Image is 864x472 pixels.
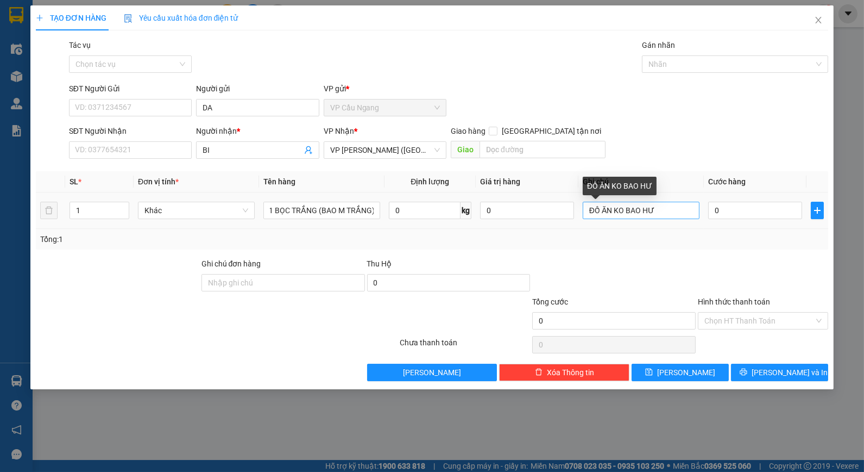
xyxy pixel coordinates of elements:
span: BÌNH [58,59,78,69]
span: Giao [451,141,480,158]
span: VP Trần Phú (Hàng) [330,142,440,158]
input: VD: Bàn, Ghế [263,202,380,219]
span: kg [461,202,471,219]
span: Xóa Thông tin [547,367,594,378]
img: icon [124,14,133,23]
span: plus [811,206,823,215]
span: Định lượng [411,177,449,186]
button: Close [803,5,834,36]
th: Ghi chú [578,171,704,192]
span: Tên hàng [263,177,295,186]
span: TẠO ĐƠN HÀNG [36,14,106,22]
span: plus [36,14,43,22]
button: plus [811,202,824,219]
span: [PERSON_NAME] [657,367,715,378]
div: Người gửi [196,83,319,95]
span: VP Cầu Ngang [330,100,440,116]
span: delete [535,368,543,377]
span: printer [740,368,747,377]
span: VP [PERSON_NAME] ([GEOGRAPHIC_DATA]) [4,36,109,57]
span: VP Cầu Ngang - [22,21,106,32]
span: GIAO: [4,71,118,81]
label: Ghi chú đơn hàng [201,259,261,268]
div: SĐT Người Nhận [69,125,192,137]
span: VP Nhận [324,127,354,135]
label: Tác vụ [69,41,91,49]
span: user-add [304,146,313,154]
span: save [645,368,653,377]
input: Dọc đường [480,141,606,158]
button: delete [40,202,58,219]
input: Ghi Chú [583,202,699,219]
span: Thu Hộ [367,259,392,268]
span: Giá trị hàng [480,177,520,186]
span: Cước hàng [708,177,746,186]
button: save[PERSON_NAME] [632,364,729,381]
div: Chưa thanh toán [399,337,532,356]
span: 0917077070 - [4,59,78,69]
button: [PERSON_NAME] [367,364,497,381]
p: GỬI: [4,21,159,32]
span: SL [70,177,78,186]
input: 0 [480,202,574,219]
div: VP gửi [324,83,446,95]
button: deleteXóa Thông tin [499,364,629,381]
div: Tổng: 1 [40,233,334,245]
span: [PERSON_NAME] CHẾT [28,71,118,81]
button: printer[PERSON_NAME] và In [731,364,828,381]
strong: BIÊN NHẬN GỬI HÀNG [36,6,126,16]
span: [GEOGRAPHIC_DATA] tận nơi [497,125,606,137]
div: ĐỒ ĂN KO BAO HƯ [583,177,657,195]
p: NHẬN: [4,36,159,57]
span: Khác [144,202,248,219]
span: Yêu cầu xuất hóa đơn điện tử [124,14,238,22]
span: Đơn vị tính [138,177,179,186]
div: Người nhận [196,125,319,137]
span: Tổng cước [532,297,568,306]
span: close [814,16,823,24]
span: Giao hàng [451,127,485,135]
label: Hình thức thanh toán [698,297,770,306]
span: TÙNG [83,21,106,32]
label: Gán nhãn [642,41,675,49]
div: SĐT Người Gửi [69,83,192,95]
span: [PERSON_NAME] [403,367,461,378]
input: Ghi chú đơn hàng [201,274,365,291]
span: [PERSON_NAME] và In [752,367,828,378]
